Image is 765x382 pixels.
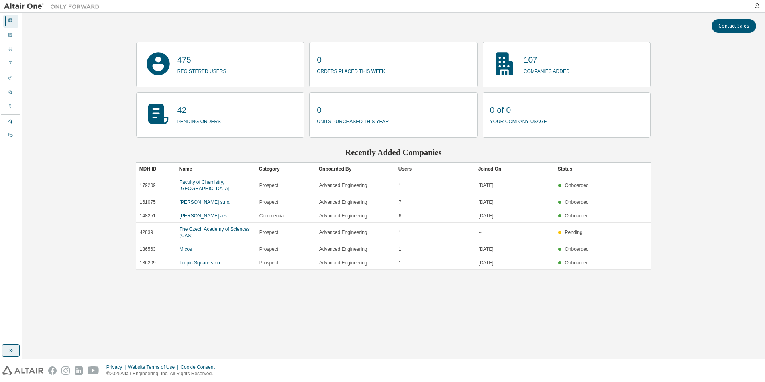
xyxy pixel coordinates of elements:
[140,182,156,189] span: 179209
[259,229,278,236] span: Prospect
[317,66,385,75] p: orders placed this week
[399,182,402,189] span: 1
[177,116,221,125] p: pending orders
[3,87,18,99] div: User Profile
[4,2,104,10] img: Altair One
[565,246,589,252] span: Onboarded
[3,15,18,28] div: Dashboard
[2,366,43,375] img: altair_logo.svg
[88,366,99,375] img: youtube.svg
[479,199,494,205] span: [DATE]
[3,129,18,142] div: On Prem
[259,182,278,189] span: Prospect
[140,199,156,205] span: 161075
[712,19,756,33] button: Contact Sales
[319,163,392,175] div: Onboarded By
[128,364,180,370] div: Website Terms of Use
[524,54,570,66] p: 107
[479,182,494,189] span: [DATE]
[565,183,589,188] span: Onboarded
[3,72,18,85] div: SKUs
[259,260,278,266] span: Prospect
[558,163,603,175] div: Status
[180,226,250,238] a: The Czech Academy of Sciences (CAS)
[48,366,57,375] img: facebook.svg
[479,229,482,236] span: --
[259,199,278,205] span: Prospect
[259,246,278,252] span: Prospect
[180,260,221,266] a: Tropic Square s.r.o.
[179,163,253,175] div: Name
[61,366,70,375] img: instagram.svg
[479,260,494,266] span: [DATE]
[317,104,389,116] p: 0
[180,246,192,252] a: Micos
[259,213,285,219] span: Commercial
[3,58,18,71] div: Orders
[180,179,229,191] a: Faculty of Chemistry, [GEOGRAPHIC_DATA]
[3,116,18,128] div: Managed
[180,199,231,205] a: [PERSON_NAME] s.r.o.
[565,213,589,219] span: Onboarded
[3,29,18,42] div: Companies
[140,213,156,219] span: 148251
[479,213,494,219] span: [DATE]
[399,246,402,252] span: 1
[106,364,128,370] div: Privacy
[139,163,173,175] div: MDH ID
[75,366,83,375] img: linkedin.svg
[317,116,389,125] p: units purchased this year
[524,66,570,75] p: companies added
[319,229,367,236] span: Advanced Engineering
[398,163,472,175] div: Users
[319,199,367,205] span: Advanced Engineering
[177,54,226,66] p: 475
[478,163,551,175] div: Joined On
[565,260,589,266] span: Onboarded
[319,213,367,219] span: Advanced Engineering
[180,213,228,219] a: [PERSON_NAME] a.s.
[317,54,385,66] p: 0
[319,182,367,189] span: Advanced Engineering
[177,104,221,116] p: 42
[490,104,547,116] p: 0 of 0
[140,229,153,236] span: 42839
[319,260,367,266] span: Advanced Engineering
[565,230,583,235] span: Pending
[140,260,156,266] span: 136209
[399,229,402,236] span: 1
[490,116,547,125] p: your company usage
[479,246,494,252] span: [DATE]
[565,199,589,205] span: Onboarded
[180,364,219,370] div: Cookie Consent
[319,246,367,252] span: Advanced Engineering
[399,260,402,266] span: 1
[3,101,18,114] div: Company Profile
[136,147,651,158] h2: Recently Added Companies
[140,246,156,252] span: 136563
[177,66,226,75] p: registered users
[399,213,402,219] span: 6
[3,43,18,56] div: Users
[399,199,402,205] span: 7
[106,370,220,377] p: © 2025 Altair Engineering, Inc. All Rights Reserved.
[259,163,312,175] div: Category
